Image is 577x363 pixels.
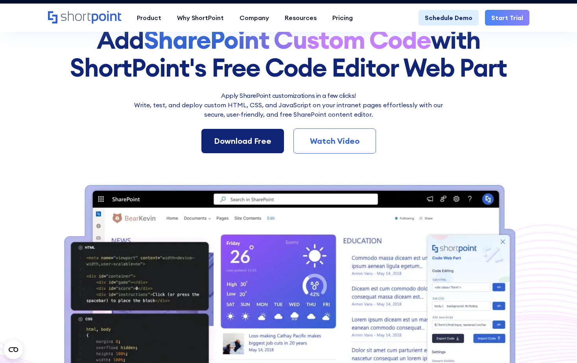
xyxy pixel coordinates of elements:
[177,13,224,22] div: Why ShortPoint
[418,10,479,26] a: Schedule Demo
[538,325,577,363] iframe: Chat Widget
[485,10,529,26] a: Start Trial
[332,13,353,22] div: Pricing
[137,13,161,22] div: Product
[129,100,448,119] p: Write, test, and deploy custom HTML, CSS, and JavaScript on your intranet pages effortlessly wi﻿t...
[232,10,277,26] a: Company
[201,129,284,153] a: Download Free
[129,91,448,100] h2: Apply SharePoint customizations in a few clicks!
[324,10,361,26] a: Pricing
[214,135,271,147] div: Download Free
[144,24,431,55] strong: SharePoint Custom Code
[285,13,317,22] div: Resources
[169,10,232,26] a: Why ShortPoint
[240,13,269,22] div: Company
[129,10,169,26] a: Product
[4,340,23,359] button: Open CMP widget
[306,135,363,147] div: Watch Video
[48,11,121,24] a: Home
[277,10,324,26] a: Resources
[293,128,376,154] a: Watch Video
[48,26,529,81] h1: Add with ShortPoint's Free Code Editor Web Part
